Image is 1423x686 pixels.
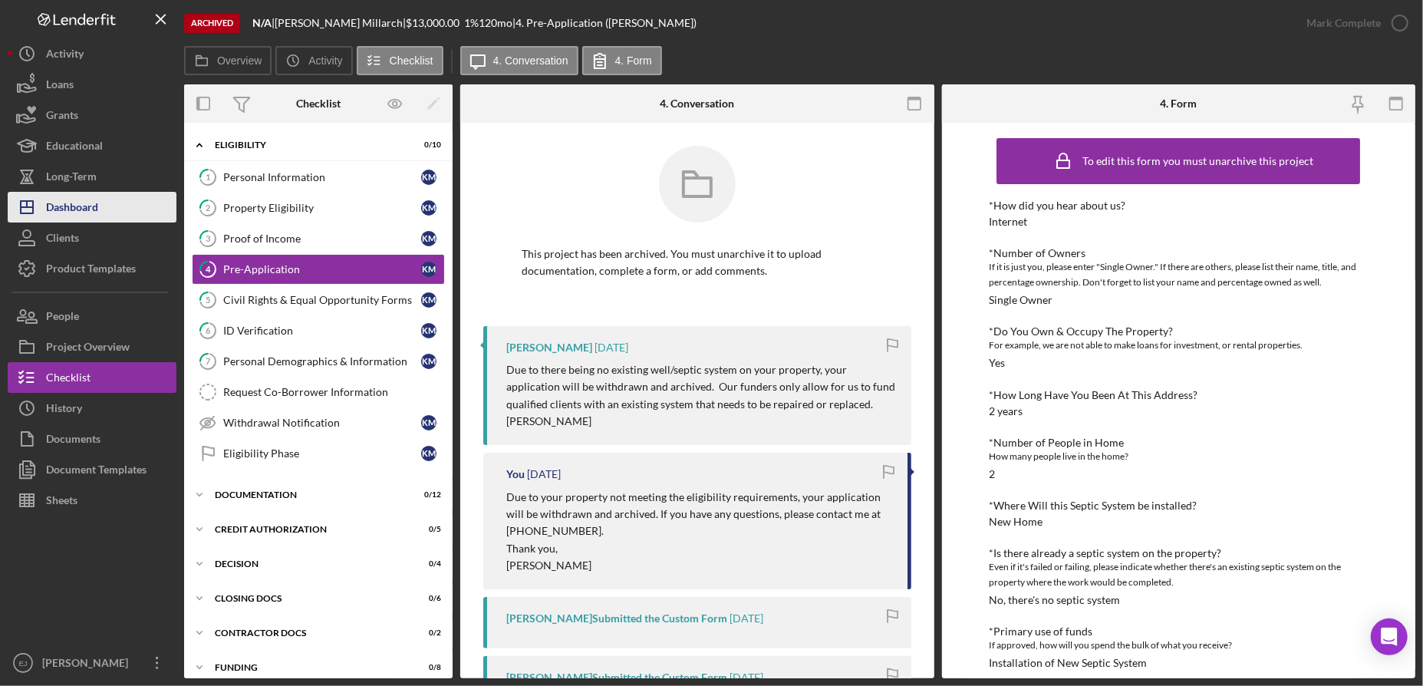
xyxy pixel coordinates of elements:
tspan: 7 [206,356,211,366]
div: | 4. Pre-Application ([PERSON_NAME]) [512,17,697,29]
div: Request Co-Borrower Information [223,386,444,398]
button: Checklist [357,46,443,75]
tspan: 5 [206,295,210,305]
div: 4. Conversation [660,97,734,110]
div: To edit this form you must unarchive this project [1082,155,1313,167]
div: Withdrawal Notification [223,417,421,429]
div: 4. Form [1160,97,1197,110]
button: Educational [8,130,176,161]
div: Internet [989,216,1027,228]
div: *Number of People in Home [989,437,1368,449]
button: Document Templates [8,454,176,485]
div: History [46,393,82,427]
a: 3Proof of IncomeKM [192,223,445,254]
div: *How Long Have You Been At This Address? [989,389,1368,401]
div: Single Owner [989,294,1052,306]
time: 2024-09-25 14:07 [595,341,628,354]
div: Loans [46,69,74,104]
div: CLOSING DOCS [215,594,403,603]
button: Checklist [8,362,176,393]
a: Project Overview [8,331,176,362]
label: 4. Conversation [493,54,568,67]
a: 6ID VerificationKM [192,315,445,346]
div: 2 [989,468,995,480]
text: EJ [18,659,27,668]
button: 4. Form [582,46,662,75]
div: Open Intercom Messenger [1371,618,1408,655]
a: Eligibility PhaseKM [192,438,445,469]
p: Due to your property not meeting the eligibility requirements, your application will be withdrawn... [506,489,892,540]
div: Mark Complete [1306,8,1381,38]
div: [PERSON_NAME] Submitted the Custom Form [506,671,727,684]
div: Product Templates [46,253,136,288]
div: Property Eligibility [223,202,421,214]
p: This project has been archived. You must unarchive it to upload documentation, complete a form, o... [522,246,873,280]
button: 4. Conversation [460,46,578,75]
div: Contractor Docs [215,628,403,638]
time: 2024-09-23 15:14 [527,468,561,480]
div: 1 % [464,17,479,29]
div: *Number of Owners [989,247,1368,259]
div: Even if it's failed or failing, please indicate whether there's an existing septic system on the ... [989,559,1368,590]
div: Pre-Application [223,263,421,275]
div: Documentation [215,490,403,500]
div: 0 / 8 [413,663,441,672]
button: Sheets [8,485,176,516]
div: [PERSON_NAME] Millarch | [275,17,406,29]
div: K M [421,323,436,338]
div: Project Overview [46,331,130,366]
div: Proof of Income [223,233,421,245]
div: [PERSON_NAME] Submitted the Custom Form [506,612,727,625]
div: 2 years [989,405,1023,417]
div: K M [421,262,436,277]
button: History [8,393,176,424]
div: No, there's no septic system [989,594,1120,606]
div: Archived [184,14,240,33]
button: People [8,301,176,331]
div: [PERSON_NAME] [506,341,592,354]
div: Yes [989,357,1005,369]
tspan: 3 [206,233,210,243]
div: You [506,468,525,480]
div: *How did you hear about us? [989,200,1368,212]
div: Funding [215,663,403,672]
div: Clients [46,223,79,257]
label: Activity [308,54,342,67]
div: Eligibility [215,140,403,150]
button: Dashboard [8,192,176,223]
a: 7Personal Demographics & InformationKM [192,346,445,377]
div: How many people live in the home? [989,449,1368,464]
a: 4Pre-ApplicationKM [192,254,445,285]
div: New Home [989,516,1043,528]
div: Document Templates [46,454,147,489]
label: Checklist [390,54,433,67]
button: EJ[PERSON_NAME] [8,648,176,678]
div: Personal Information [223,171,421,183]
div: K M [421,446,436,461]
p: [PERSON_NAME] [506,557,892,574]
button: Clients [8,223,176,253]
time: 2024-09-23 15:02 [730,612,763,625]
label: 4. Form [615,54,652,67]
a: Grants [8,100,176,130]
tspan: 2 [206,203,210,213]
button: Overview [184,46,272,75]
a: Request Co-Borrower Information [192,377,445,407]
button: Documents [8,424,176,454]
div: CREDIT AUTHORIZATION [215,525,403,534]
div: 120 mo [479,17,512,29]
div: 0 / 5 [413,525,441,534]
div: [PERSON_NAME] [38,648,138,682]
div: *Is there already a septic system on the property? [989,547,1368,559]
button: Product Templates [8,253,176,284]
a: Withdrawal NotificationKM [192,407,445,438]
div: 0 / 10 [413,140,441,150]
